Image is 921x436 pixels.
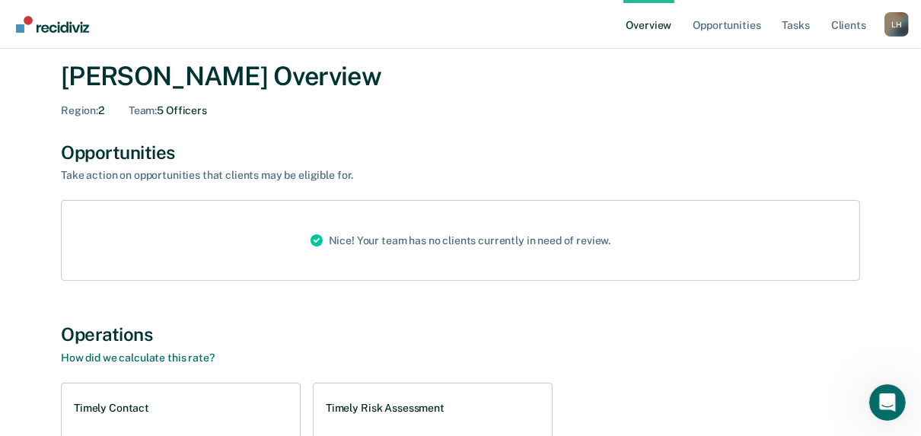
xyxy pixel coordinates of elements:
[869,384,906,421] iframe: Intercom live chat
[61,104,104,117] div: 2
[884,12,909,37] button: Profile dropdown button
[61,169,594,182] div: Take action on opportunities that clients may be eligible for.
[298,201,623,280] div: Nice! Your team has no clients currently in need of review.
[129,104,157,116] span: Team :
[61,323,860,345] div: Operations
[129,104,207,117] div: 5 Officers
[326,402,445,415] h1: Timely Risk Assessment
[61,104,98,116] span: Region :
[61,142,860,164] div: Opportunities
[74,402,149,415] h1: Timely Contact
[16,16,89,33] img: Recidiviz
[61,352,215,364] a: How did we calculate this rate?
[61,61,860,92] div: [PERSON_NAME] Overview
[884,12,909,37] div: L H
